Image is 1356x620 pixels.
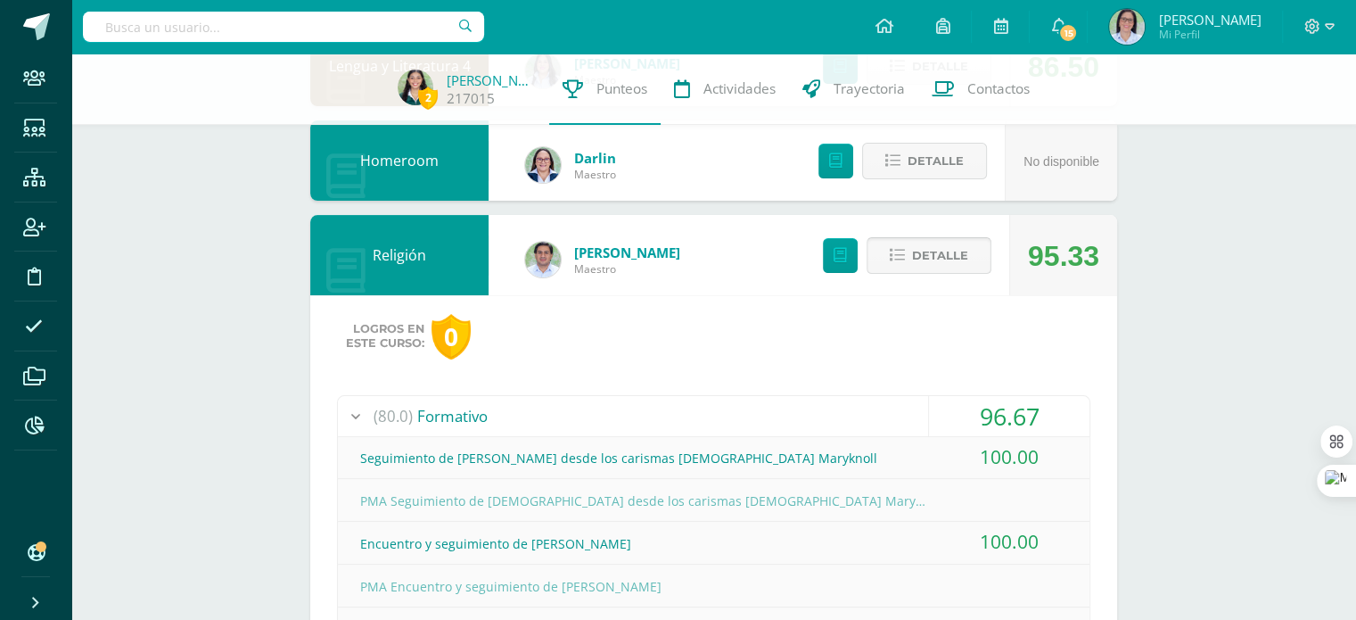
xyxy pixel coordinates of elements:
div: Encuentro y seguimiento de [PERSON_NAME] [338,524,1089,564]
span: Actividades [703,79,776,98]
button: Detalle [862,143,987,179]
a: Punteos [549,54,661,125]
span: Mi Perfil [1158,27,1261,42]
span: Maestro [574,167,616,182]
span: Trayectoria [834,79,905,98]
div: 100.00 [929,437,1089,477]
img: 850e85adf1f9d6f0507dff7766d5b93b.png [398,70,433,105]
div: 0 [431,314,471,360]
a: [PERSON_NAME] [574,244,680,261]
span: Maestro [574,261,680,277]
div: Formativo [338,396,1089,436]
span: [PERSON_NAME] [1158,11,1261,29]
img: f767cae2d037801592f2ba1a5db71a2a.png [525,242,561,277]
div: 96.67 [929,396,1089,436]
a: Religión [373,245,426,265]
span: No disponible [1023,154,1099,169]
a: Darlin [574,149,616,167]
a: [PERSON_NAME] [447,71,536,89]
a: Contactos [918,54,1043,125]
a: Trayectoria [789,54,918,125]
a: Actividades [661,54,789,125]
img: 65f5ad2135174e629501159bff54d22a.png [1109,9,1145,45]
a: Homeroom [360,151,439,170]
span: Detalle [912,239,968,272]
span: Punteos [596,79,647,98]
div: 95.33 [1028,216,1099,296]
span: 2 [418,87,438,109]
input: Busca un usuario... [83,12,484,42]
button: Detalle [867,237,991,274]
span: 15 [1058,23,1078,43]
div: Homeroom [310,120,489,201]
div: PMA Seguimiento de [DEMOGRAPHIC_DATA] desde los carismas [DEMOGRAPHIC_DATA] Maryknoll [338,481,1089,521]
a: 217015 [447,89,495,108]
span: Contactos [967,79,1030,98]
div: PMA Encuentro y seguimiento de [PERSON_NAME] [338,566,1089,607]
div: Religión [310,215,489,295]
span: Detalle [908,145,964,178]
div: Seguimiento de [PERSON_NAME] desde los carismas [DEMOGRAPHIC_DATA] Maryknoll [338,438,1089,478]
div: 100.00 [929,522,1089,562]
span: (80.0) [374,396,413,436]
span: Logros en este curso: [346,322,424,351]
img: 571966f00f586896050bf2f129d9ef0a.png [525,147,561,183]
